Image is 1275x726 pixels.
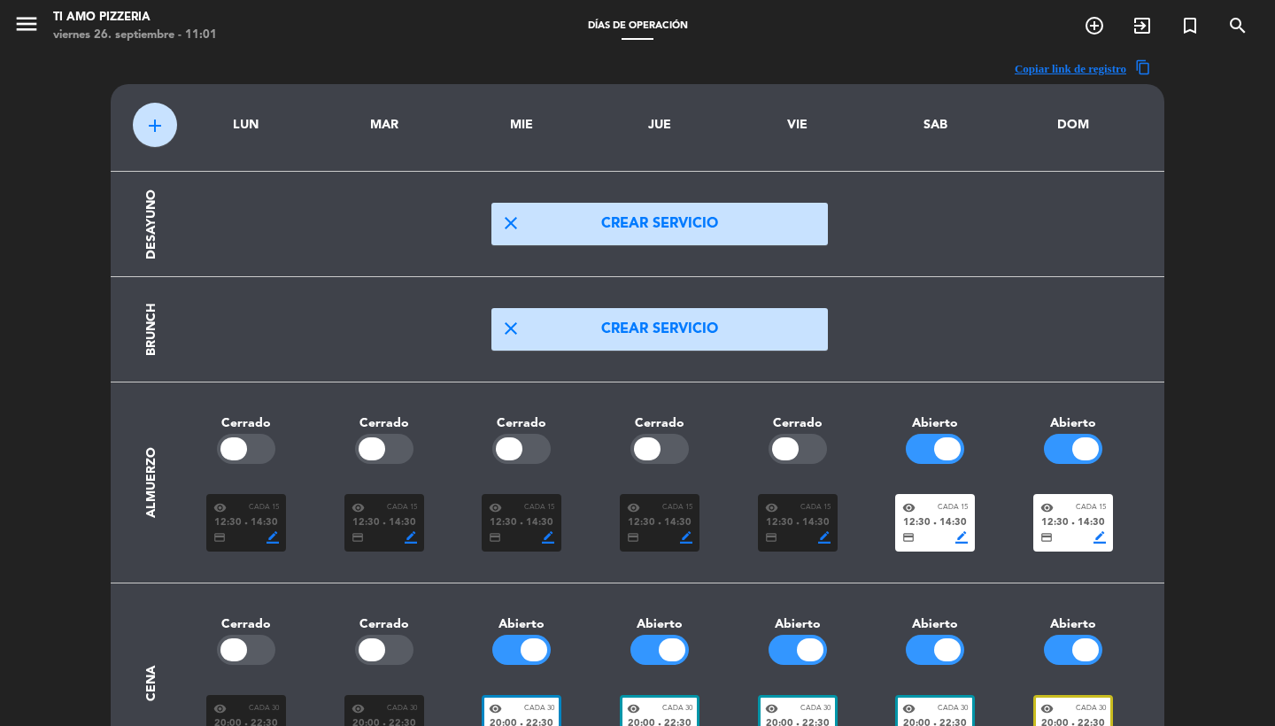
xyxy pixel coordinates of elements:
span: border_color [955,531,968,544]
span: add [144,115,166,136]
div: Cerrado [315,614,453,635]
span: 12:30 [214,515,242,531]
i: search [1227,15,1248,36]
span: close [500,318,522,339]
span: visibility [765,501,778,514]
button: menu [13,11,40,43]
div: Abierto [867,614,1005,635]
span: Cada 30 [662,703,692,714]
div: VIE [742,115,854,135]
span: Cada 15 [387,502,417,514]
span: 14:30 [526,515,553,531]
span: Cada 30 [938,703,968,714]
div: Cerrado [591,413,729,434]
span: credit_card [627,531,639,544]
div: Abierto [452,614,591,635]
div: Cerrado [315,413,453,434]
span: fiber_manual_record [244,722,248,726]
span: 14:30 [1078,515,1105,531]
div: MAR [328,115,440,135]
div: Abierto [729,614,867,635]
span: 12:30 [1041,515,1069,531]
span: 12:30 [903,515,931,531]
span: visibility [765,702,778,715]
div: Desayuno [142,189,162,259]
span: Días de Operación [579,21,697,31]
span: Cada 15 [1076,502,1106,514]
span: border_color [267,531,279,544]
span: fiber_manual_record [382,722,386,726]
span: fiber_manual_record [933,722,937,726]
span: credit_card [213,531,226,544]
span: visibility [627,702,640,715]
div: Cerrado [729,413,867,434]
span: 12:30 [490,515,517,531]
div: Almuerzo [142,447,162,518]
div: Abierto [1004,614,1142,635]
span: visibility [352,702,365,715]
span: fiber_manual_record [933,521,937,525]
i: add_circle_outline [1084,15,1105,36]
span: Cada 15 [524,502,554,514]
span: border_color [542,531,554,544]
div: Abierto [1004,413,1142,434]
div: Cena [142,666,162,701]
span: fiber_manual_record [658,521,661,525]
span: Cada 15 [662,502,692,514]
div: Abierto [591,614,729,635]
span: Copiar link de registro [1015,59,1126,78]
span: 12:30 [628,515,655,531]
div: SAB [880,115,992,135]
span: credit_card [489,531,501,544]
span: 12:30 [766,515,793,531]
span: credit_card [902,531,915,544]
span: 14:30 [802,515,830,531]
span: close [500,212,522,234]
span: fiber_manual_record [1071,722,1075,726]
span: Cada 15 [249,502,279,514]
span: Cada 15 [938,502,968,514]
div: JUE [604,115,715,135]
span: visibility [213,501,227,514]
div: Brunch [142,303,162,356]
i: turned_in_not [1179,15,1201,36]
span: credit_card [352,531,364,544]
button: closeCrear servicio [491,203,828,245]
span: visibility [352,501,365,514]
span: visibility [902,501,916,514]
span: 14:30 [664,515,692,531]
span: fiber_manual_record [244,521,248,525]
span: visibility [489,702,502,715]
span: Cada 30 [387,703,417,714]
span: 14:30 [251,515,278,531]
div: Cerrado [177,413,315,434]
span: 12:30 [352,515,380,531]
span: visibility [1040,702,1054,715]
div: LUN [190,115,302,135]
div: Abierto [867,413,1005,434]
span: fiber_manual_record [658,722,661,726]
span: visibility [489,501,502,514]
span: Cada 30 [524,703,554,714]
i: exit_to_app [1132,15,1153,36]
span: credit_card [765,531,777,544]
span: fiber_manual_record [796,722,800,726]
span: 14:30 [939,515,967,531]
span: Cada 30 [1076,703,1106,714]
div: MIE [466,115,577,135]
span: fiber_manual_record [520,722,523,726]
div: TI AMO PIZZERIA [53,9,217,27]
span: content_copy [1135,59,1151,78]
span: credit_card [1040,531,1053,544]
span: fiber_manual_record [796,521,800,525]
span: Cada 15 [800,502,831,514]
span: visibility [627,501,640,514]
span: visibility [902,702,916,715]
div: Cerrado [452,413,591,434]
span: border_color [1093,531,1106,544]
span: 14:30 [389,515,416,531]
div: DOM [1017,115,1129,135]
span: fiber_manual_record [520,521,523,525]
button: add [133,103,177,147]
span: border_color [680,531,692,544]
